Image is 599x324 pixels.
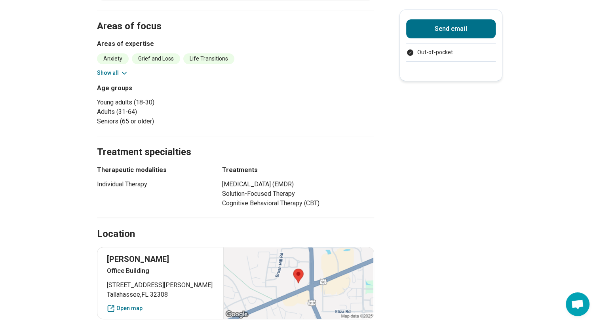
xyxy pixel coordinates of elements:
button: Send email [406,19,496,38]
h3: Age groups [97,83,232,93]
li: Cognitive Behavioral Therapy (CBT) [222,199,374,208]
h3: Therapeutic modalities [97,165,208,175]
p: Office Building [107,266,214,276]
span: [STREET_ADDRESS][PERSON_NAME] [107,280,214,290]
h2: Treatment specialties [97,127,374,159]
li: Seniors (65 or older) [97,117,232,126]
a: Open map [107,304,214,313]
p: [PERSON_NAME] [107,254,214,265]
li: Young adults (18-30) [97,98,232,107]
li: Adults (31-64) [97,107,232,117]
h2: Areas of focus [97,1,374,33]
button: Show all [97,69,128,77]
li: Life Transitions [183,53,234,64]
li: [MEDICAL_DATA] (EMDR) [222,180,374,189]
span: Tallahassee , FL 32308 [107,290,214,299]
li: Solution-Focused Therapy [222,189,374,199]
a: Open chat [566,292,589,316]
h3: Areas of expertise [97,39,374,49]
li: Out-of-pocket [406,48,496,57]
li: Individual Therapy [97,180,208,189]
h2: Location [97,227,135,241]
li: Grief and Loss [132,53,180,64]
ul: Payment options [406,48,496,57]
li: Anxiety [97,53,129,64]
h3: Treatments [222,165,374,175]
